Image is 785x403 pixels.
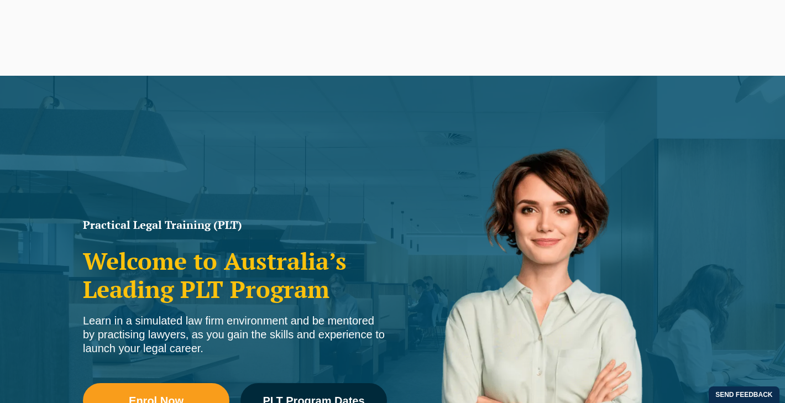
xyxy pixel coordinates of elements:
div: Learn in a simulated law firm environment and be mentored by practising lawyers, as you gain the ... [83,314,387,355]
h2: Welcome to Australia’s Leading PLT Program [83,247,387,303]
h1: Practical Legal Training (PLT) [83,219,387,231]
